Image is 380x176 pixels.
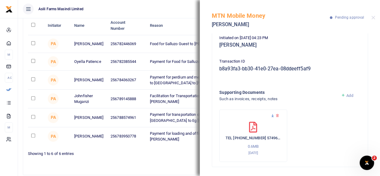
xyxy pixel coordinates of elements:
[341,93,353,98] a: Add
[219,66,360,72] h5: b8a93fa3-bb30-41e0-27ea-08ddeeff5af9
[107,90,147,108] td: 256789145888
[107,108,147,127] td: 256788574961
[5,73,13,83] li: Ac
[71,35,107,53] td: [PERSON_NAME]
[219,89,336,96] h4: Supporting Documents
[147,16,279,35] th: Reason: activate to sort column ascending
[147,71,279,89] td: Payment for perdium and meals reimbursement of data and official visit to [GEOGRAPHIC_DATA] to [P...
[212,22,330,28] h5: [PERSON_NAME]
[219,110,287,162] div: TEL 0704 570658 0788 574961-79_compressed
[226,144,281,150] p: 0.6MB
[48,131,59,142] span: Pricillah Ankunda
[71,16,107,35] th: Name: activate to sort column ascending
[346,93,353,98] span: Add
[147,35,279,53] td: Food for Salluzo Guest to [PERSON_NAME]
[48,112,59,123] span: Pricillah Ankunda
[48,56,59,67] span: Pricillah Ankunda
[28,16,44,35] th: : activate to sort column descending
[372,156,377,160] span: 2
[335,15,364,20] span: Pending approval
[219,42,360,48] h5: [PERSON_NAME]
[71,53,107,71] td: Oyella Patience
[5,7,13,11] a: logo-small logo-large logo-large
[226,136,281,140] h6: TEL [PHONE_NUMBER] 574961-79_compressed
[147,53,279,71] td: Payment for Food for Salluzo Guest to Oyella Patience
[219,35,360,41] p: Initiated on [DATE] 04:23 PM
[147,127,279,146] td: Payment for loading and offloading of spares at the Airport to [PERSON_NAME]
[248,151,258,155] small: [DATE]
[212,12,330,19] h5: MTN Mobile Money
[147,108,279,127] td: Payment for transportation of bags lubricants and tyres to [GEOGRAPHIC_DATA] to Eg [PERSON_NAME] ...
[107,53,147,71] td: 256782385544
[71,127,107,146] td: [PERSON_NAME]
[371,16,375,20] button: Close
[360,156,374,170] iframe: Intercom live chat
[107,127,147,146] td: 256783950778
[107,71,147,89] td: 256784363267
[107,16,147,35] th: Account Number: activate to sort column ascending
[5,122,13,132] li: M
[219,96,336,102] h4: Such as invoices, receipts, notes
[5,6,13,13] img: logo-small
[48,39,59,49] span: Pricillah Ankunda
[44,16,71,35] th: Initiator: activate to sort column ascending
[48,75,59,85] span: Pricillah Ankunda
[48,93,59,104] span: Pricillah Ankunda
[219,58,360,65] p: Transaction ID
[28,147,197,157] div: Showing 1 to 6 of 6 entries
[5,50,13,60] li: M
[71,71,107,89] td: [PERSON_NAME]
[147,90,279,108] td: Facilitation for Transportation Official Trips Official Visits Rainbow 2 [PERSON_NAME]
[71,90,107,108] td: Johnfisher Muganzi
[107,35,147,53] td: 256782446069
[36,6,86,12] span: Asili Farms Masindi Limited
[71,108,107,127] td: [PERSON_NAME]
